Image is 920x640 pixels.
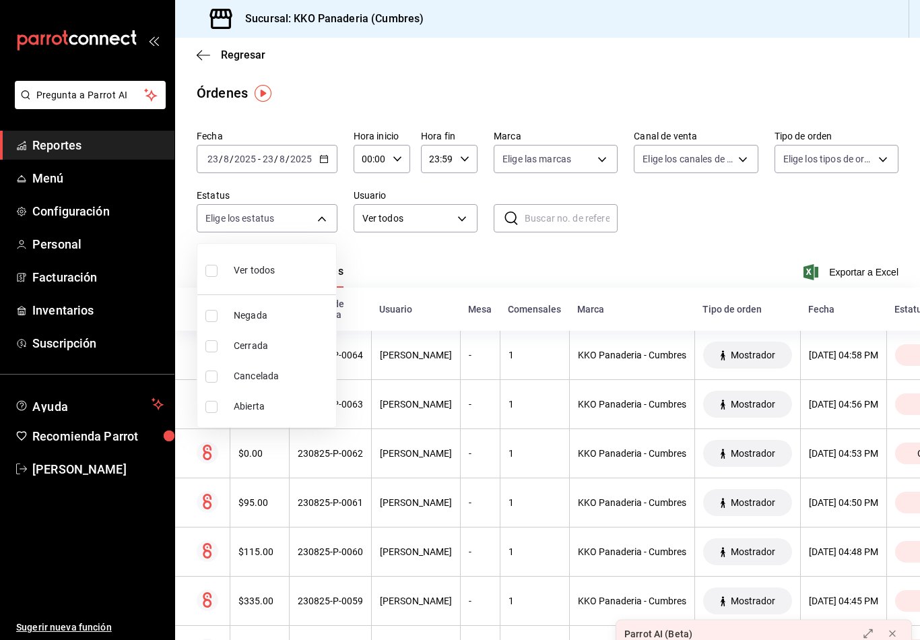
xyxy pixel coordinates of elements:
[234,369,331,383] span: Cancelada
[234,339,331,353] span: Cerrada
[234,263,275,278] span: Ver todos
[234,399,331,414] span: Abierta
[234,309,331,323] span: Negada
[255,85,271,102] img: Tooltip marker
